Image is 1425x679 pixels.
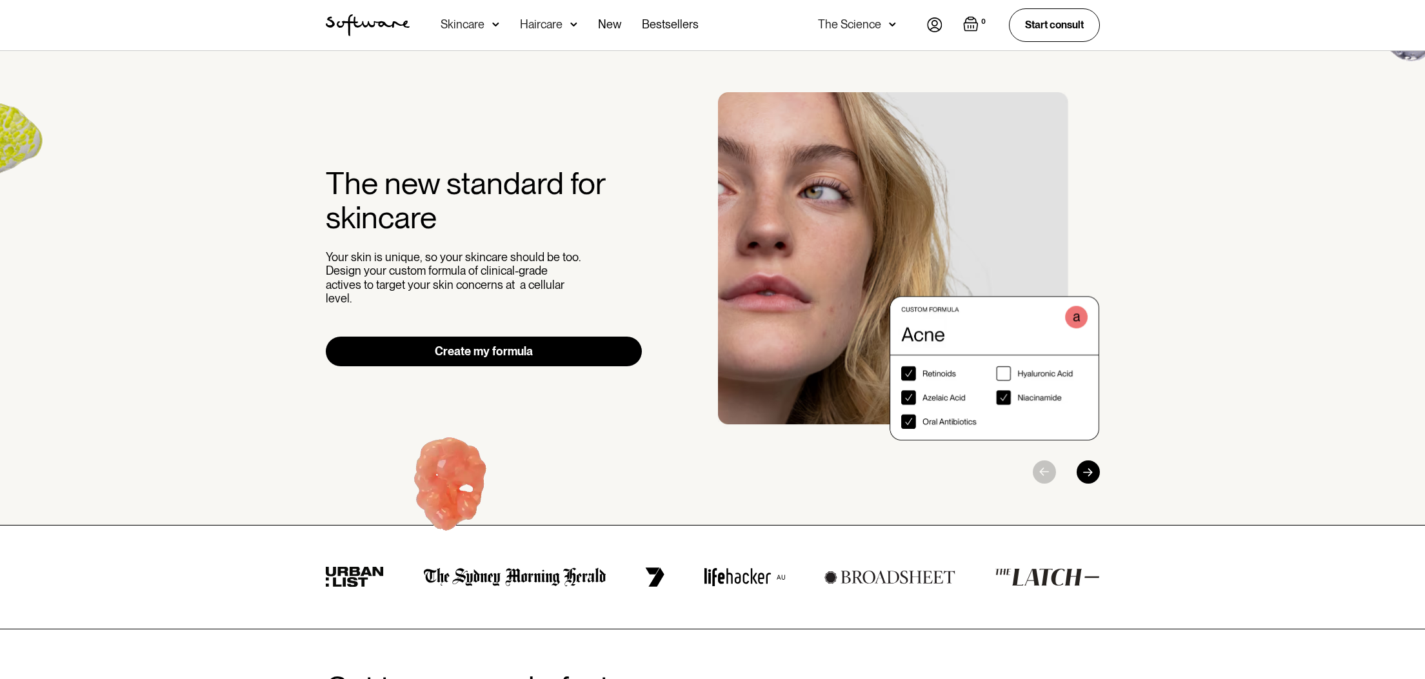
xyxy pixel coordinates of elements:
a: Start consult [1009,8,1100,41]
a: Open empty cart [963,16,988,34]
img: the Sydney morning herald logo [424,567,606,587]
a: Create my formula [326,337,643,366]
img: arrow down [492,18,499,31]
img: the latch logo [995,568,1099,586]
img: arrow down [570,18,577,31]
h2: The new standard for skincare [326,166,643,235]
div: Next slide [1077,460,1100,484]
img: broadsheet logo [824,570,955,584]
img: arrow down [889,18,896,31]
div: Skincare [441,18,484,31]
div: Haircare [520,18,563,31]
a: home [326,14,410,36]
p: Your skin is unique, so your skincare should be too. Design your custom formula of clinical-grade... [326,250,584,306]
img: lifehacker logo [704,567,785,587]
div: 1 / 3 [718,92,1100,440]
img: Hydroquinone (skin lightening agent) [370,410,531,568]
img: urban list logo [326,567,384,587]
img: Software Logo [326,14,410,36]
div: The Science [818,18,881,31]
div: 0 [979,16,988,28]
